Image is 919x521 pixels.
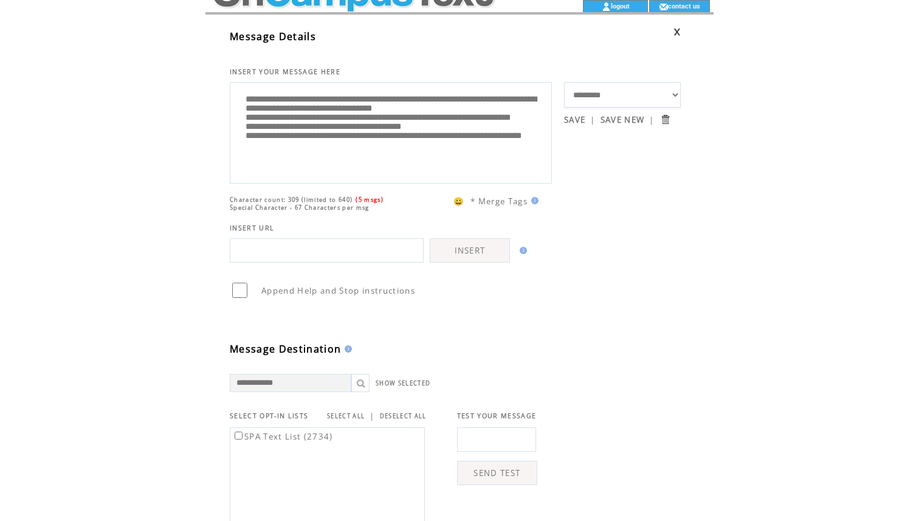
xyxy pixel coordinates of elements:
[611,2,630,10] a: logout
[528,197,539,204] img: help.gif
[370,410,374,421] span: |
[470,196,528,207] span: * Merge Tags
[564,114,585,125] a: SAVE
[602,2,611,12] img: account_icon.gif
[230,342,341,356] span: Message Destination
[341,345,352,353] img: help.gif
[430,238,510,263] a: INSERT
[668,2,700,10] a: contact us
[230,412,308,420] span: SELECT OPT-IN LISTS
[516,247,527,254] img: help.gif
[659,2,668,12] img: contact_us_icon.gif
[649,114,654,125] span: |
[232,431,333,442] label: SPA Text List (2734)
[230,204,370,212] span: Special Character - 67 Characters per msg
[453,196,464,207] span: 😀
[457,412,537,420] span: TEST YOUR MESSAGE
[659,114,671,125] input: Submit
[590,114,595,125] span: |
[230,30,316,43] span: Message Details
[230,196,353,204] span: Character count: 309 (limited to 640)
[376,379,430,387] a: SHOW SELECTED
[230,224,274,232] span: INSERT URL
[457,461,537,485] a: SEND TEST
[235,432,243,440] input: SPA Text List (2734)
[380,412,427,420] a: DESELECT ALL
[230,67,340,76] span: INSERT YOUR MESSAGE HERE
[356,196,384,204] span: (5 msgs)
[601,114,645,125] a: SAVE NEW
[261,285,415,296] span: Append Help and Stop instructions
[327,412,365,420] a: SELECT ALL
